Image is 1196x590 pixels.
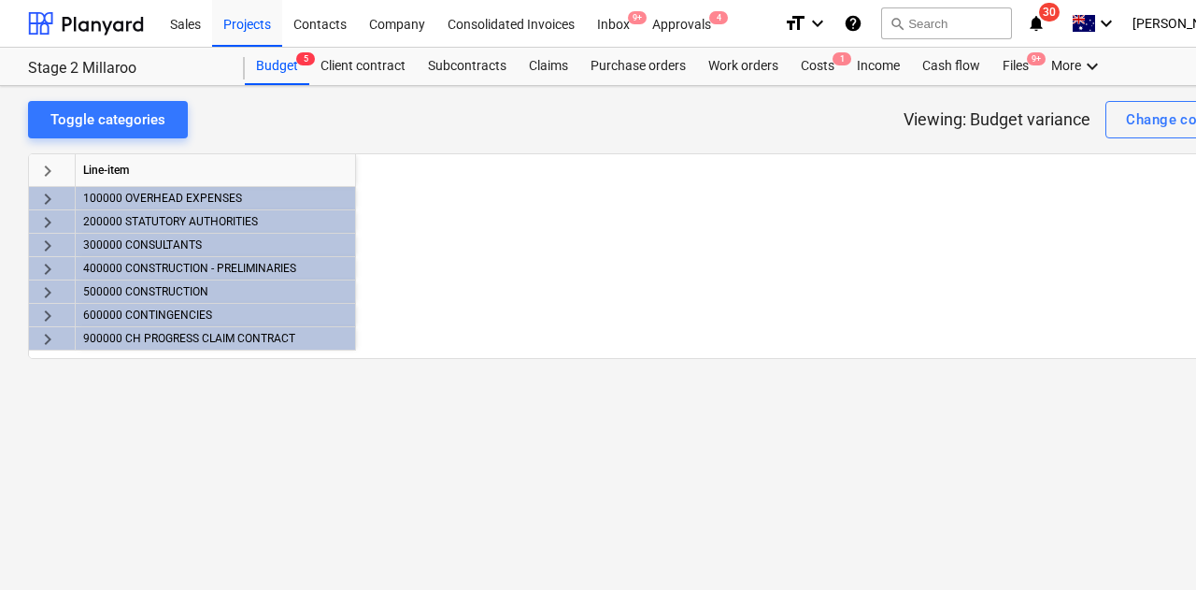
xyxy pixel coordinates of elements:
span: keyboard_arrow_right [36,258,59,281]
span: 100000 OVERHEAD EXPENSES [83,192,242,205]
div: Files [991,48,1040,85]
span: 400000 CONSTRUCTION - PRELIMINARIES [83,262,296,275]
i: keyboard_arrow_down [1095,12,1118,35]
div: Costs [790,48,846,85]
a: Income [846,48,911,85]
span: keyboard_arrow_right [36,305,59,327]
span: 200000 STATUTORY AUTHORITIES [83,215,258,228]
a: Purchase orders [579,48,697,85]
div: Stage 2 Millaroo [28,59,222,79]
i: format_size [784,12,806,35]
a: Costs1 [790,48,846,85]
a: Work orders [697,48,790,85]
span: keyboard_arrow_right [36,328,59,351]
i: keyboard_arrow_down [806,12,829,35]
span: keyboard_arrow_right [36,211,59,234]
span: 5 [296,52,315,65]
span: 1 [833,52,851,65]
span: 600000 CONTINGENCIES [83,309,212,322]
a: Files9+ [991,48,1040,85]
span: 30 [1039,3,1060,22]
i: keyboard_arrow_down [1081,55,1103,78]
span: keyboard_arrow_right [36,188,59,210]
div: Toggle categories [50,108,165,132]
a: Budget5 [245,48,309,85]
a: Claims [518,48,579,85]
span: 9+ [1027,52,1046,65]
span: search [890,16,904,31]
a: Client contract [309,48,417,85]
i: notifications [1027,12,1046,35]
div: Budget [245,48,309,85]
p: Viewing: Budget variance [904,108,1090,131]
i: Knowledge base [844,12,862,35]
span: 9+ [628,11,647,24]
span: 300000 CONSULTANTS [83,238,202,252]
div: More [1040,48,1115,85]
a: Subcontracts [417,48,518,85]
span: 900000 CH PROGRESS CLAIM CONTRACT [83,332,295,345]
span: 500000 CONSTRUCTION [83,285,208,298]
button: Toggle categories [28,101,188,138]
a: Cash flow [911,48,991,85]
span: keyboard_arrow_right [36,160,59,182]
span: keyboard_arrow_right [36,235,59,257]
span: 4 [709,11,728,24]
button: Search [881,7,1012,39]
span: keyboard_arrow_right [36,281,59,304]
div: Line-item [76,154,356,187]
